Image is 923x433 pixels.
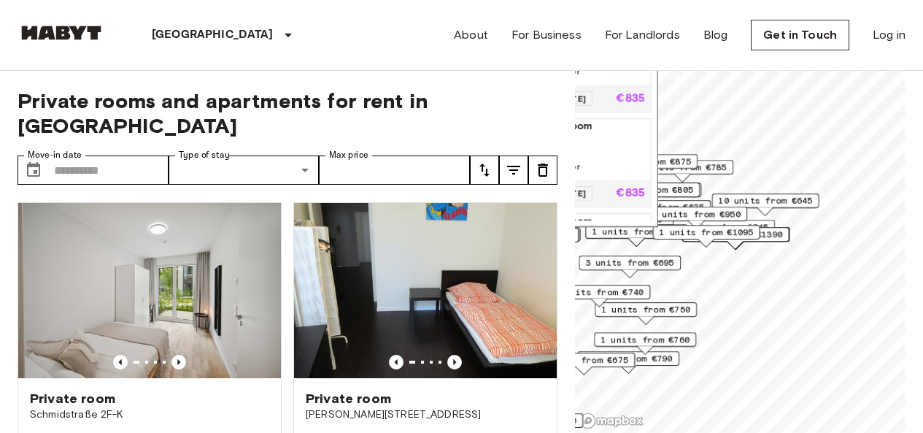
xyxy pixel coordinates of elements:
[528,156,557,185] button: tune
[548,285,650,307] div: Map marker
[525,214,645,229] span: Private room
[113,355,128,369] button: Previous image
[719,194,813,207] span: 10 units from €645
[585,224,687,247] div: Map marker
[28,149,82,161] label: Move-in date
[525,119,645,134] span: Private room
[533,353,635,375] div: Map marker
[511,26,582,44] a: For Business
[594,332,696,355] div: Map marker
[712,193,819,216] div: Map marker
[18,26,105,40] img: Habyt
[645,207,747,229] div: Map marker
[616,188,645,199] p: €835
[652,207,741,221] span: 1 units from €950
[171,355,186,369] button: Previous image
[30,407,269,422] span: Schmidstraße 2F-K
[454,26,488,44] a: About
[751,20,849,50] a: Get in Touch
[682,227,789,250] div: Map marker
[638,161,727,174] span: 1 units from €785
[487,414,576,427] span: 1 units from €620
[18,203,281,378] img: Marketing picture of unit DE-01-260-004-01
[389,355,403,369] button: Previous image
[152,26,274,44] p: [GEOGRAPHIC_DATA]
[499,156,528,185] button: tune
[689,228,783,241] span: 1 units from €1390
[447,355,462,369] button: Previous image
[18,88,557,138] span: Private rooms and apartments for rent in [GEOGRAPHIC_DATA]
[584,352,673,365] span: 1 units from €790
[539,353,628,367] span: 1 units from €675
[600,333,690,346] span: 1 units from €760
[595,302,697,325] div: Map marker
[585,256,674,269] span: 3 units from €695
[660,226,754,239] span: 1 units from €1095
[873,26,905,44] a: Log in
[19,156,48,185] button: Choose date
[306,407,545,422] span: [PERSON_NAME][STREET_ADDRESS]
[470,156,499,185] button: tune
[602,155,691,168] span: 1 units from €875
[683,227,790,250] div: Map marker
[329,149,368,161] label: Max price
[579,256,681,278] div: Map marker
[179,149,230,161] label: Type of stay
[653,225,760,248] div: Map marker
[616,93,645,104] p: €835
[703,26,728,44] a: Blog
[601,303,690,316] span: 1 units from €750
[605,26,680,44] a: For Landlords
[579,413,644,429] a: Mapbox logo
[294,203,557,378] img: Marketing picture of unit DE-01-302-010-04
[577,351,679,374] div: Map marker
[306,390,391,407] span: Private room
[555,286,644,299] span: 3 units from €740
[604,183,693,196] span: 1 units from €805
[30,390,115,407] span: Private room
